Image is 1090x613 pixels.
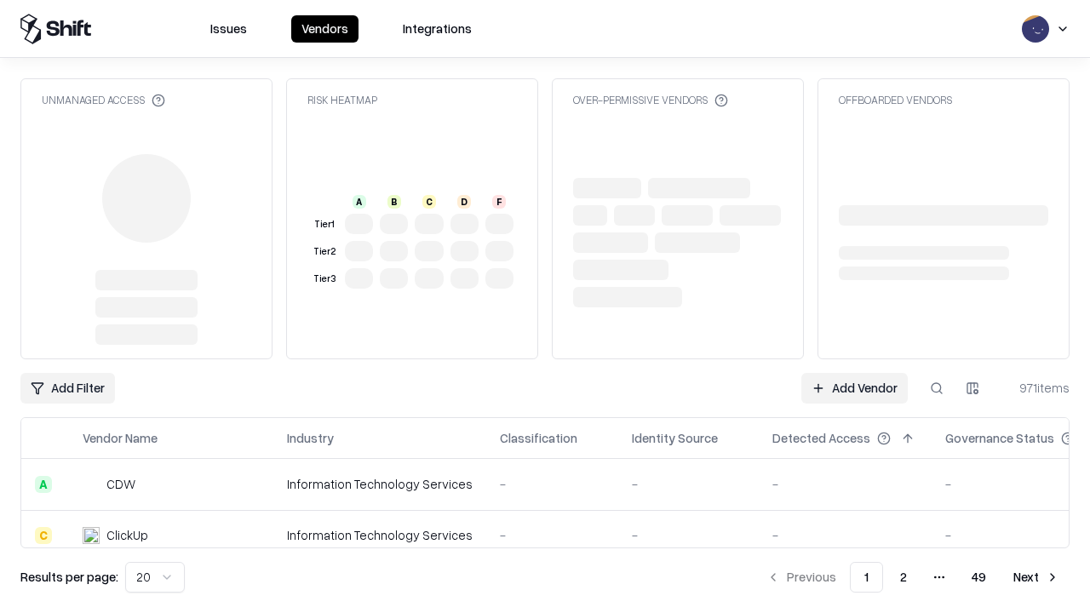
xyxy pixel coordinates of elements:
a: Add Vendor [801,373,908,404]
div: Tier 2 [311,244,338,259]
div: Industry [287,429,334,447]
p: Results per page: [20,568,118,586]
button: Vendors [291,15,359,43]
div: Governance Status [945,429,1054,447]
img: CDW [83,476,100,493]
div: - [500,475,605,493]
button: 49 [958,562,1000,593]
div: 971 items [1001,379,1070,397]
div: Information Technology Services [287,475,473,493]
div: - [772,475,918,493]
div: - [632,526,745,544]
div: D [457,195,471,209]
div: B [387,195,401,209]
button: Integrations [393,15,482,43]
button: Add Filter [20,373,115,404]
div: Tier 1 [311,217,338,232]
button: Issues [200,15,257,43]
div: Detected Access [772,429,870,447]
div: Offboarded Vendors [839,93,952,107]
div: Tier 3 [311,272,338,286]
div: - [500,526,605,544]
div: Vendor Name [83,429,158,447]
div: A [35,476,52,493]
div: Classification [500,429,577,447]
button: 2 [886,562,921,593]
div: Over-Permissive Vendors [573,93,728,107]
div: F [492,195,506,209]
div: ClickUp [106,526,148,544]
button: 1 [850,562,883,593]
button: Next [1003,562,1070,593]
img: ClickUp [83,527,100,544]
div: - [772,526,918,544]
div: CDW [106,475,135,493]
div: Information Technology Services [287,526,473,544]
div: Unmanaged Access [42,93,165,107]
div: Risk Heatmap [307,93,377,107]
div: A [353,195,366,209]
nav: pagination [756,562,1070,593]
div: - [632,475,745,493]
div: C [422,195,436,209]
div: Identity Source [632,429,718,447]
div: C [35,527,52,544]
